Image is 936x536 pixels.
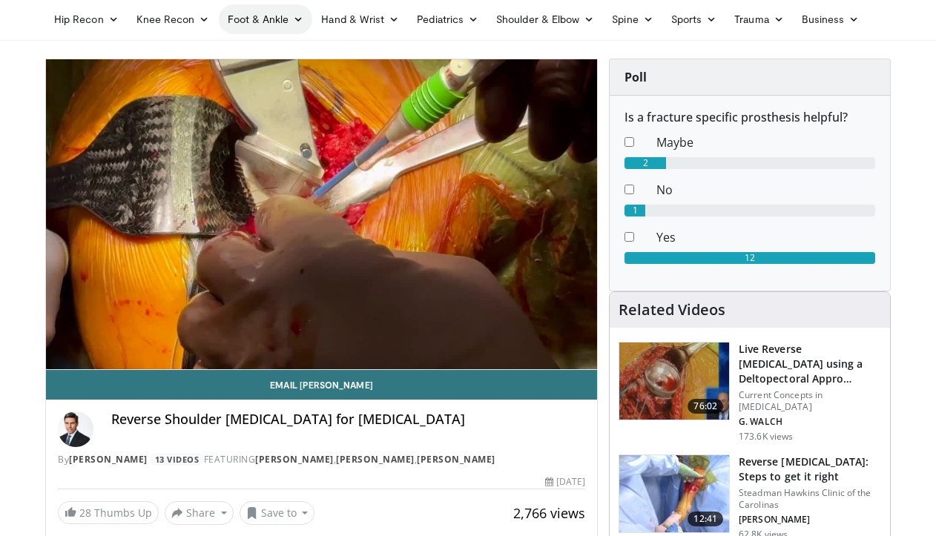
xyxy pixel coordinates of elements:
a: Email [PERSON_NAME] [46,370,597,400]
h3: Live Reverse [MEDICAL_DATA] using a Deltopectoral Appro… [739,342,881,386]
div: 12 [624,252,875,264]
div: [DATE] [545,475,585,489]
p: [PERSON_NAME] [739,514,881,526]
p: 173.6K views [739,431,793,443]
a: Hand & Wrist [312,4,408,34]
a: Spine [603,4,662,34]
img: 684033_3.png.150x105_q85_crop-smart_upscale.jpg [619,343,729,420]
a: Hip Recon [45,4,128,34]
div: 1 [624,205,645,216]
a: Shoulder & Elbow [487,4,603,34]
a: Trauma [725,4,793,34]
dd: No [645,181,886,199]
img: 326034_0000_1.png.150x105_q85_crop-smart_upscale.jpg [619,455,729,532]
a: [PERSON_NAME] [417,453,495,466]
dd: Yes [645,228,886,246]
video-js: Video Player [46,59,597,370]
a: Business [793,4,869,34]
strong: Poll [624,69,647,85]
span: 28 [79,506,91,520]
span: 2,766 views [513,504,585,522]
dd: Maybe [645,133,886,151]
span: 12:41 [688,512,723,526]
a: [PERSON_NAME] [336,453,415,466]
a: Knee Recon [128,4,219,34]
span: 76:02 [688,399,723,414]
a: [PERSON_NAME] [255,453,334,466]
a: Pediatrics [408,4,487,34]
p: Current Concepts in [MEDICAL_DATA] [739,389,881,413]
button: Share [165,501,234,525]
a: 13 Videos [150,453,204,466]
a: 28 Thumbs Up [58,501,159,524]
p: G. WALCH [739,416,881,428]
a: Sports [662,4,726,34]
div: 2 [624,157,666,169]
h4: Reverse Shoulder [MEDICAL_DATA] for [MEDICAL_DATA] [111,411,585,428]
img: Avatar [58,411,93,447]
a: Foot & Ankle [219,4,313,34]
p: Steadman Hawkins Clinic of the Carolinas [739,487,881,511]
h3: Reverse [MEDICAL_DATA]: Steps to get it right [739,454,881,484]
h6: Is a fracture specific prosthesis helpful? [624,110,875,125]
a: 76:02 Live Reverse [MEDICAL_DATA] using a Deltopectoral Appro… Current Concepts in [MEDICAL_DATA]... [619,342,881,443]
div: By FEATURING , , [58,453,585,466]
a: [PERSON_NAME] [69,453,148,466]
button: Save to [240,501,315,525]
h4: Related Videos [619,301,725,319]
